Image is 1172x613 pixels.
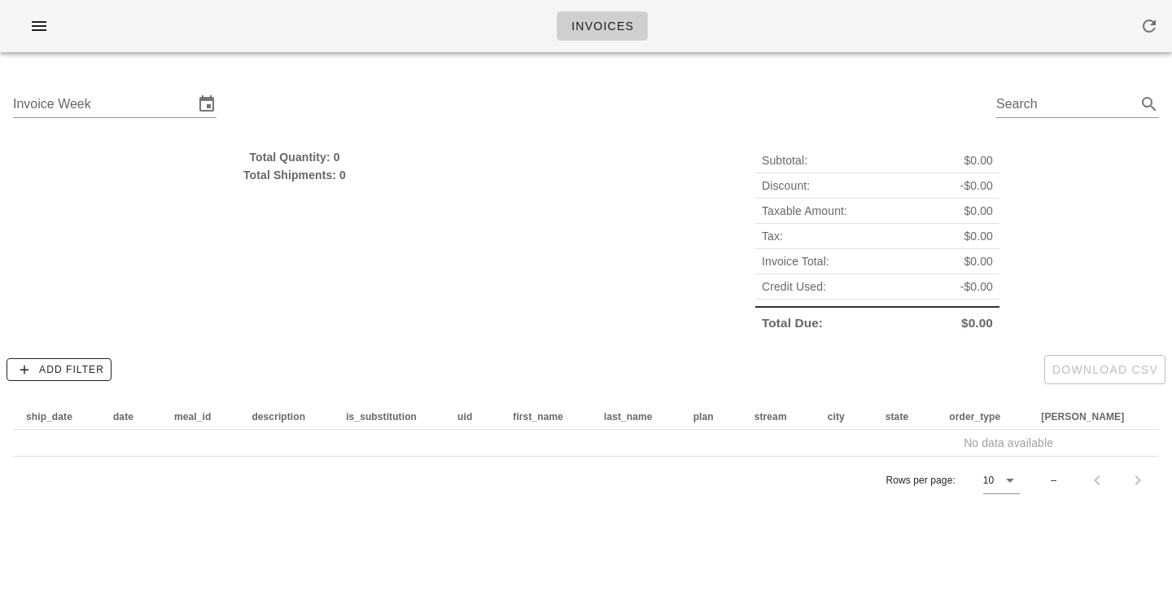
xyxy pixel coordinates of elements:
[500,404,591,430] th: first_name: Not sorted. Activate to sort ascending.
[741,404,815,430] th: stream: Not sorted. Activate to sort ascending.
[1028,404,1152,430] th: tod: Not sorted. Activate to sort ascending.
[1051,473,1056,488] div: –
[872,404,937,430] th: state: Not sorted. Activate to sort ascending.
[886,411,909,423] span: state
[604,411,653,423] span: last_name
[591,404,680,430] th: last_name: Not sorted. Activate to sort ascending.
[964,202,993,220] span: $0.00
[571,20,634,33] span: Invoices
[828,411,845,423] span: city
[936,404,1028,430] th: order_type: Not sorted. Activate to sort ascending.
[161,404,238,430] th: meal_id: Not sorted. Activate to sort ascending.
[13,148,576,166] div: Total Quantity: 0
[26,411,72,423] span: ship_date
[1041,411,1124,423] span: [PERSON_NAME]
[557,11,648,41] a: Invoices
[762,151,807,169] span: Subtotal:
[513,411,563,423] span: first_name
[7,358,112,381] button: Add Filter
[444,404,500,430] th: uid: Not sorted. Activate to sort ascending.
[14,362,104,377] span: Add Filter
[964,252,993,270] span: $0.00
[815,404,872,430] th: city: Not sorted. Activate to sort ascending.
[964,151,993,169] span: $0.00
[100,404,161,430] th: date: Not sorted. Activate to sort ascending.
[333,404,444,430] th: is_substitution: Not sorted. Activate to sort ascending.
[762,314,823,332] span: Total Due:
[886,457,1020,504] div: Rows per page:
[13,166,576,184] div: Total Shipments: 0
[762,227,783,245] span: Tax:
[983,467,1020,493] div: 10Rows per page:
[762,278,826,296] span: Credit Used:
[964,227,993,245] span: $0.00
[238,404,333,430] th: description: Not sorted. Activate to sort ascending.
[693,411,714,423] span: plan
[13,404,100,430] th: ship_date: Not sorted. Activate to sort ascending.
[754,411,787,423] span: stream
[346,411,417,423] span: is_substitution
[983,473,994,488] div: 10
[949,411,1000,423] span: order_type
[762,177,810,195] span: Discount:
[113,411,133,423] span: date
[251,411,305,423] span: description
[457,411,472,423] span: uid
[680,404,741,430] th: plan: Not sorted. Activate to sort ascending.
[960,278,993,296] span: -$0.00
[762,252,829,270] span: Invoice Total:
[960,177,993,195] span: -$0.00
[961,314,993,332] span: $0.00
[762,202,847,220] span: Taxable Amount:
[174,411,211,423] span: meal_id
